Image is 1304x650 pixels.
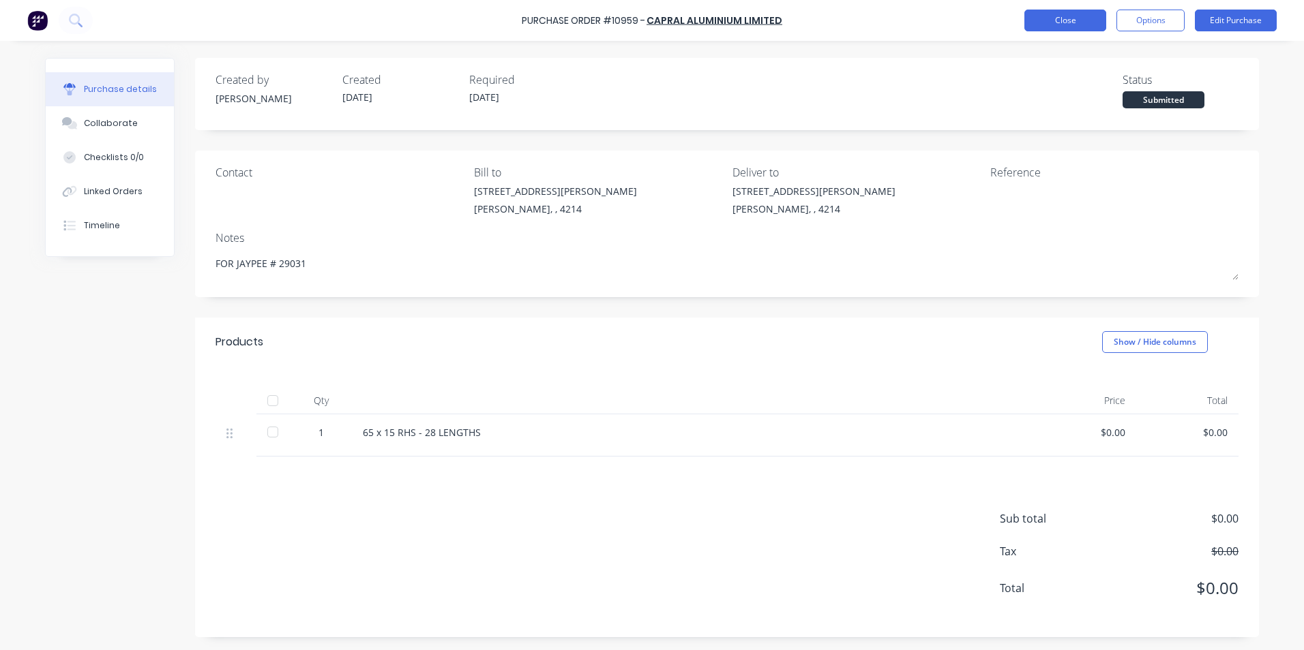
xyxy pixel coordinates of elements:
[84,219,120,232] div: Timeline
[1034,387,1136,414] div: Price
[732,184,895,198] div: [STREET_ADDRESS][PERSON_NAME]
[1045,425,1125,439] div: $0.00
[216,334,263,350] div: Products
[1123,91,1204,108] div: Submitted
[84,117,138,129] div: Collaborate
[342,72,458,88] div: Created
[291,387,352,414] div: Qty
[1000,543,1102,559] span: Tax
[990,164,1239,181] div: Reference
[84,151,144,164] div: Checklists 0/0
[1102,576,1239,600] span: $0.00
[469,72,585,88] div: Required
[46,106,174,140] button: Collaborate
[84,83,157,95] div: Purchase details
[1024,10,1106,31] button: Close
[301,425,341,439] div: 1
[1000,510,1102,527] span: Sub total
[1195,10,1277,31] button: Edit Purchase
[647,14,782,27] a: Capral Aluminium Limited
[46,72,174,106] button: Purchase details
[1000,580,1102,596] span: Total
[46,140,174,174] button: Checklists 0/0
[474,202,637,216] div: [PERSON_NAME], , 4214
[1102,331,1208,353] button: Show / Hide columns
[216,72,331,88] div: Created by
[363,425,1023,439] div: 65 x 15 RHS - 28 LENGTHS
[1136,387,1239,414] div: Total
[84,185,143,198] div: Linked Orders
[216,164,464,181] div: Contact
[216,249,1239,280] textarea: FOR JAYPEE # 29031
[474,164,722,181] div: Bill to
[46,174,174,208] button: Linked Orders
[46,208,174,243] button: Timeline
[1102,543,1239,559] span: $0.00
[1102,510,1239,527] span: $0.00
[474,184,637,198] div: [STREET_ADDRESS][PERSON_NAME]
[216,230,1239,246] div: Notes
[27,10,48,31] img: Factory
[216,91,331,106] div: [PERSON_NAME]
[1116,10,1185,31] button: Options
[732,202,895,216] div: [PERSON_NAME], , 4214
[1147,425,1228,439] div: $0.00
[732,164,981,181] div: Deliver to
[522,14,645,28] div: Purchase Order #10959 -
[1123,72,1239,88] div: Status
